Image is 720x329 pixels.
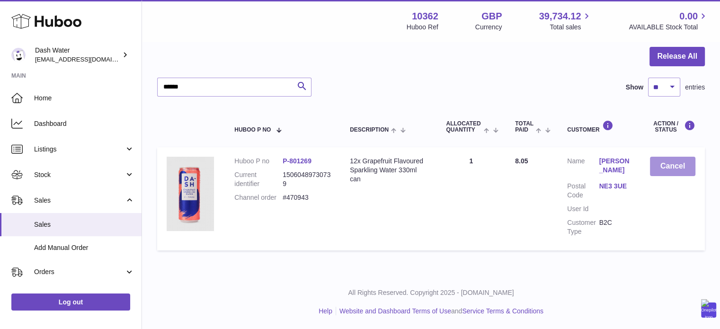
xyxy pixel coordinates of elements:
dt: Current identifier [234,170,283,188]
li: and [336,307,543,316]
dt: Channel order [234,193,283,202]
div: 12x Grapefruit Flavoured Sparkling Water 330ml can [350,157,427,184]
a: 39,734.12 Total sales [539,10,592,32]
button: Cancel [650,157,695,176]
span: Huboo P no [234,127,271,133]
dt: Customer Type [567,218,599,236]
span: entries [685,83,705,92]
span: Sales [34,196,124,205]
p: All Rights Reserved. Copyright 2025 - [DOMAIN_NAME] [150,288,712,297]
dd: #470943 [283,193,331,202]
span: 39,734.12 [539,10,581,23]
a: Website and Dashboard Terms of Use [339,307,451,315]
strong: 10362 [412,10,438,23]
span: Sales [34,220,134,229]
dt: User Id [567,205,599,213]
span: Dashboard [34,119,134,128]
div: Action / Status [650,120,695,133]
dt: Postal Code [567,182,599,200]
a: NE3 3UE [599,182,631,191]
span: 0.00 [679,10,698,23]
div: Huboo Ref [407,23,438,32]
span: ALLOCATED Quantity [446,121,481,133]
dd: B2C [599,218,631,236]
span: Total sales [550,23,592,32]
strong: GBP [481,10,502,23]
span: Add Manual Order [34,243,134,252]
span: Stock [34,170,124,179]
span: [EMAIL_ADDRESS][DOMAIN_NAME] [35,55,139,63]
dd: 15060489730739 [283,170,331,188]
span: Description [350,127,389,133]
a: [PERSON_NAME] [599,157,631,175]
img: bea@dash-water.com [11,48,26,62]
span: Total paid [515,121,533,133]
span: 8.05 [515,157,528,165]
div: Currency [475,23,502,32]
span: Listings [34,145,124,154]
span: AVAILABLE Stock Total [629,23,709,32]
a: Service Terms & Conditions [462,307,543,315]
label: Show [626,83,643,92]
a: P-801269 [283,157,311,165]
img: 103621724231836.png [167,157,214,231]
span: Orders [34,267,124,276]
div: Customer [567,120,631,133]
a: 0.00 AVAILABLE Stock Total [629,10,709,32]
dt: Huboo P no [234,157,283,166]
span: Home [34,94,134,103]
div: Dash Water [35,46,120,64]
a: Help [319,307,332,315]
a: Log out [11,293,130,311]
dt: Name [567,157,599,177]
button: Release All [649,47,705,66]
td: 1 [436,147,506,250]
